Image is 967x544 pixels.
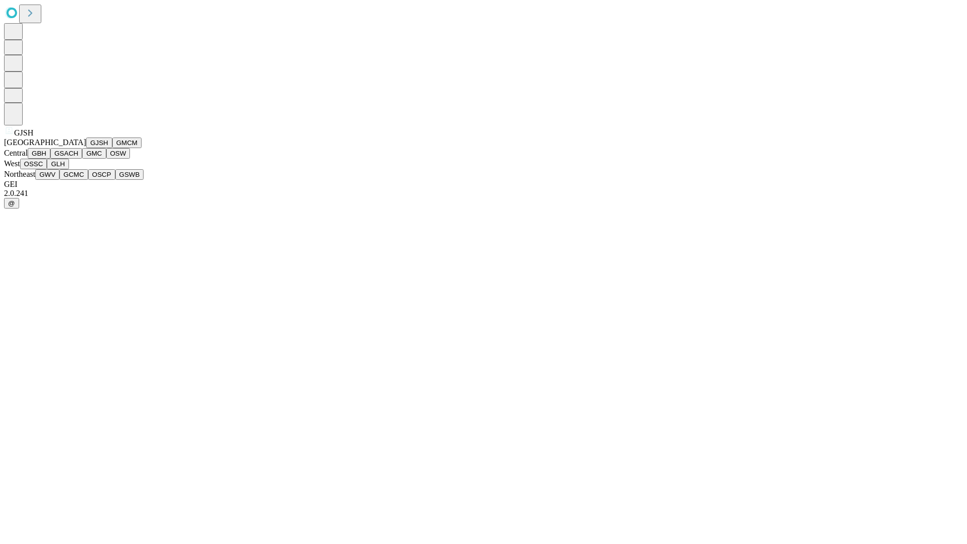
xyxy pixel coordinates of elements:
span: West [4,159,20,168]
button: GWV [35,169,59,180]
span: Central [4,149,28,157]
div: 2.0.241 [4,189,963,198]
div: GEI [4,180,963,189]
span: Northeast [4,170,35,178]
button: GBH [28,148,50,159]
span: GJSH [14,128,33,137]
button: GSACH [50,148,82,159]
button: GCMC [59,169,88,180]
button: GJSH [86,138,112,148]
button: GMC [82,148,106,159]
button: @ [4,198,19,209]
button: GMCM [112,138,142,148]
span: [GEOGRAPHIC_DATA] [4,138,86,147]
button: OSCP [88,169,115,180]
button: GSWB [115,169,144,180]
button: GLH [47,159,68,169]
button: OSW [106,148,130,159]
span: @ [8,199,15,207]
button: OSSC [20,159,47,169]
